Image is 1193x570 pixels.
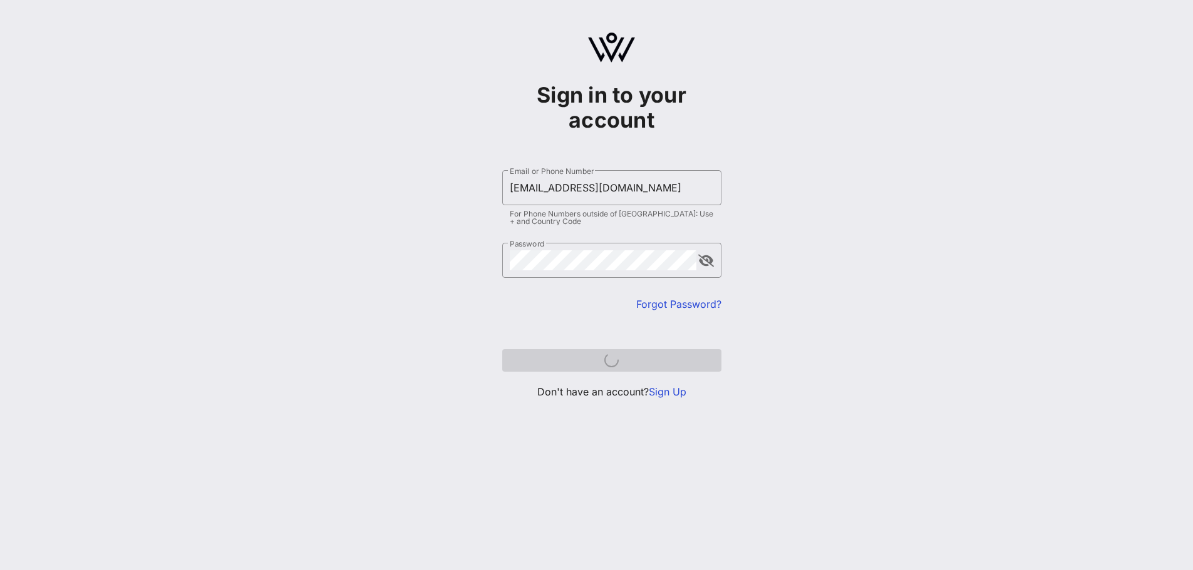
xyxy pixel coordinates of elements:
[502,83,721,133] h1: Sign in to your account
[588,33,635,63] img: logo.svg
[698,255,714,267] button: append icon
[502,384,721,399] p: Don't have an account?
[636,298,721,310] a: Forgot Password?
[649,385,686,398] a: Sign Up
[510,210,714,225] div: For Phone Numbers outside of [GEOGRAPHIC_DATA]: Use + and Country Code
[510,239,545,248] label: Password
[510,166,594,176] label: Email or Phone Number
